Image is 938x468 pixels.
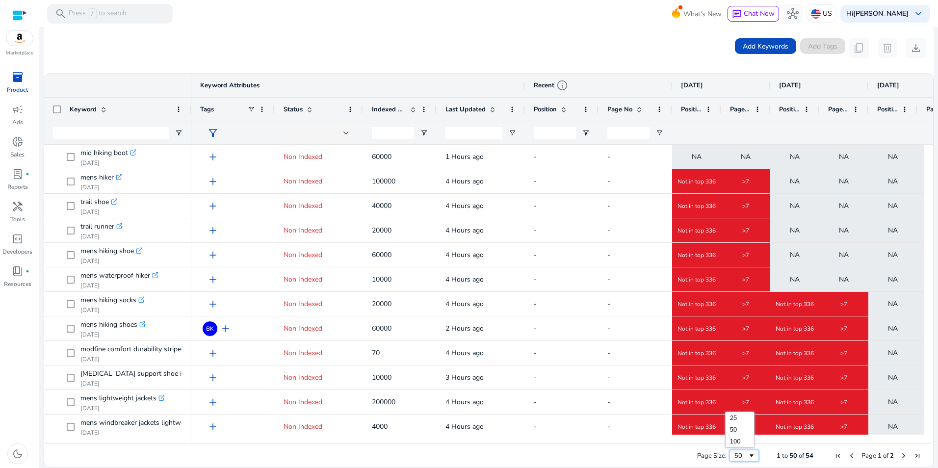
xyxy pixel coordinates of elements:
[445,348,484,358] span: 4 Hours ago
[445,324,484,333] span: 2 Hours ago
[681,81,703,90] span: [DATE]
[80,269,150,283] span: mens waterproof hiker
[677,300,716,308] span: Not in top 336
[742,300,749,308] span: >7
[80,380,182,388] p: [DATE]
[846,10,909,17] p: Hi
[900,452,908,460] div: Next Page
[12,71,24,83] span: inventory_2
[779,105,800,114] span: Position
[681,105,702,114] span: Position
[10,150,25,159] p: Sales
[607,226,610,235] span: -
[6,50,33,57] p: Marketplace
[839,196,849,216] span: NA
[888,147,898,167] span: NA
[913,452,921,460] div: Last Page
[207,421,219,433] span: add
[7,182,28,191] p: Reports
[80,282,158,289] p: [DATE]
[730,438,741,445] span: 100
[284,422,322,431] span: Non Indexed
[534,275,537,284] span: -
[607,177,610,186] span: -
[607,127,650,139] input: Page No Filter Input
[534,201,537,210] span: -
[730,105,751,114] span: Page No
[823,5,832,22] p: US
[725,412,755,448] div: Select Field
[697,451,727,460] div: Page Size:
[80,429,182,437] p: [DATE]
[534,79,568,91] div: Recent
[677,227,716,234] span: Not in top 336
[372,127,414,139] input: Indexed Products Filter Input
[782,451,788,460] span: to
[534,422,537,431] span: -
[607,275,610,284] span: -
[607,373,610,382] span: -
[790,147,800,167] span: NA
[607,397,610,407] span: -
[677,178,716,185] span: Not in top 336
[839,245,849,265] span: NA
[207,347,219,359] span: add
[284,105,303,114] span: Status
[790,245,800,265] span: NA
[420,129,428,137] button: Open Filter Menu
[607,422,610,431] span: -
[790,220,800,240] span: NA
[26,172,29,176] span: fiber_manual_record
[207,249,219,261] span: add
[534,397,537,407] span: -
[69,8,127,19] p: Press to search
[811,9,821,19] img: us.svg
[80,416,233,430] span: mens windbreaker jackets lightweight waterproof
[776,374,814,382] span: Not in top 336
[207,396,219,408] span: add
[372,373,391,382] span: 10000
[207,127,219,139] span: filter_alt
[783,4,803,24] button: hub
[80,220,114,234] span: trail runner
[80,331,145,338] p: [DATE]
[284,397,322,407] span: Non Indexed
[372,275,391,284] span: 10000
[70,105,97,114] span: Keyword
[888,269,898,289] span: NA
[744,9,775,18] span: Chat Now
[80,195,109,209] span: trail shoe
[839,220,849,240] span: NA
[445,127,502,139] input: Last Updated Filter Input
[839,171,849,191] span: NA
[2,247,32,256] p: Developers
[677,423,716,431] span: Not in top 336
[607,201,610,210] span: -
[742,178,749,185] span: >7
[445,226,484,235] span: 4 Hours ago
[200,81,260,90] span: Keyword Attributes
[692,147,702,167] span: NA
[534,152,537,161] span: -
[53,127,169,139] input: Keyword Filter Input
[372,177,395,186] span: 100000
[80,404,164,412] p: [DATE]
[207,298,219,310] span: add
[445,397,484,407] span: 4 Hours ago
[220,323,232,335] span: add
[677,349,716,357] span: Not in top 336
[732,9,742,19] span: chat
[372,299,391,309] span: 20000
[284,373,322,382] span: Non Indexed
[890,451,894,460] span: 2
[284,226,322,235] span: Non Indexed
[284,275,322,284] span: Non Indexed
[840,300,847,308] span: >7
[534,250,537,260] span: -
[607,299,610,309] span: -
[677,374,716,382] span: Not in top 336
[12,233,24,245] span: code_blocks
[284,201,322,210] span: Non Indexed
[80,367,197,381] span: [MEDICAL_DATA] support shoe insert
[677,325,716,333] span: Not in top 336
